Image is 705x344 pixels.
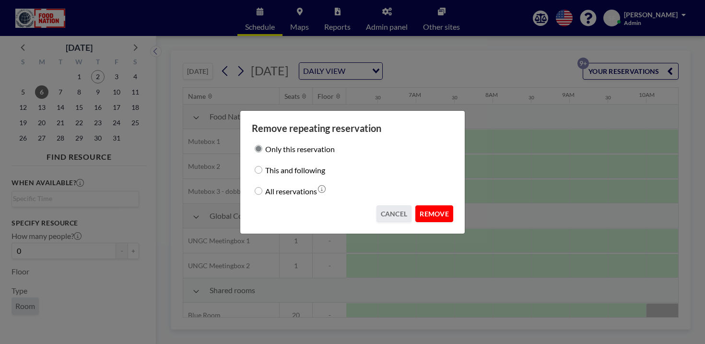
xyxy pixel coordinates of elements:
[265,163,325,177] label: This and following
[265,184,317,198] label: All reservations
[265,142,335,155] label: Only this reservation
[252,122,453,134] h3: Remove repeating reservation
[376,205,412,222] button: CANCEL
[415,205,453,222] button: REMOVE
